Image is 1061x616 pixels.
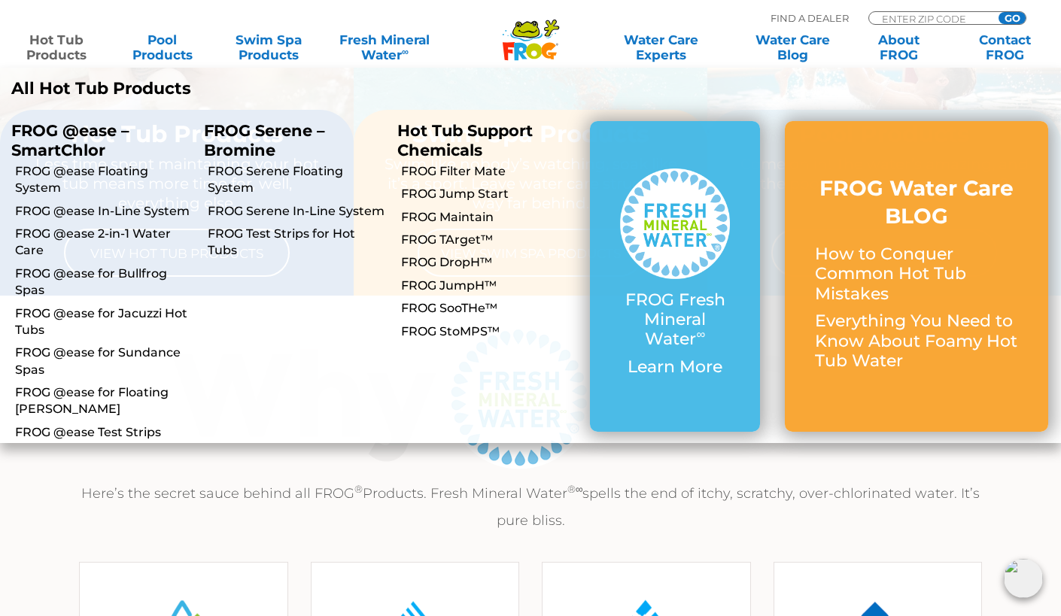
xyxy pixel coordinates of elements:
p: FROG Serene – Bromine [204,121,374,159]
sup: ∞ [696,326,705,341]
h3: FROG Water Care BLOG [815,174,1018,229]
a: Swim SpaProducts [227,32,310,62]
a: FROG Serene In-Line System [208,203,385,220]
p: FROG Fresh Mineral Water [620,290,730,350]
sup: ∞ [402,46,409,57]
a: FROG Water Care BLOG How to Conquer Common Hot Tub Mistakes Everything You Need to Know About Foa... [815,174,1018,378]
p: How to Conquer Common Hot Tub Mistakes [815,244,1018,304]
a: Hot TubProducts [15,32,98,62]
p: Find A Dealer [771,11,849,25]
a: FROG SooTHe™ [401,300,579,317]
a: FROG @ease In-Line System [15,203,193,220]
input: Zip Code Form [880,12,982,25]
a: FROG StoMPS™ [401,323,579,340]
sup: ®∞ [567,483,583,495]
a: Fresh MineralWater∞ [333,32,436,62]
p: Everything You Need to Know About Foamy Hot Tub Water [815,311,1018,371]
a: FROG DropH™ [401,254,579,271]
a: Water CareBlog [752,32,835,62]
a: FROG @ease for Bullfrog Spas [15,266,193,299]
a: FROG @ease for Sundance Spas [15,344,193,378]
a: AboutFROG [857,32,940,62]
a: All Hot Tub Products [11,79,519,99]
a: PoolProducts [121,32,204,62]
sup: ® [354,483,363,495]
a: FROG Maintain [401,209,579,226]
a: FROG Serene Floating System [208,163,385,197]
p: Here’s the secret sauce behind all FROG Products. Fresh Mineral Water spells the end of itchy, sc... [68,480,993,534]
a: ContactFROG [963,32,1046,62]
a: FROG @ease for Jacuzzi Hot Tubs [15,305,193,339]
a: FROG @ease for Floating [PERSON_NAME] [15,384,193,418]
a: FROG @ease Test Strips [15,424,193,441]
a: Hot Tub Support Chemicals [397,121,533,159]
a: FROG Fresh Mineral Water∞ Learn More [620,168,730,384]
a: FROG @ease Floating System [15,163,193,197]
p: FROG @ease – SmartChlor [11,121,181,159]
a: FROG JumpH™ [401,278,579,294]
a: Water CareExperts [594,32,728,62]
a: FROG @ease 2-in-1 Water Care [15,226,193,259]
p: Learn More [620,357,730,377]
a: FROG Jump Start [401,186,579,202]
a: FROG TArget™ [401,232,579,248]
a: FROG Test Strips for Hot Tubs [208,226,385,259]
a: FROG Filter Mate [401,163,579,180]
input: GO [999,12,1026,24]
img: openIcon [1004,559,1043,598]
